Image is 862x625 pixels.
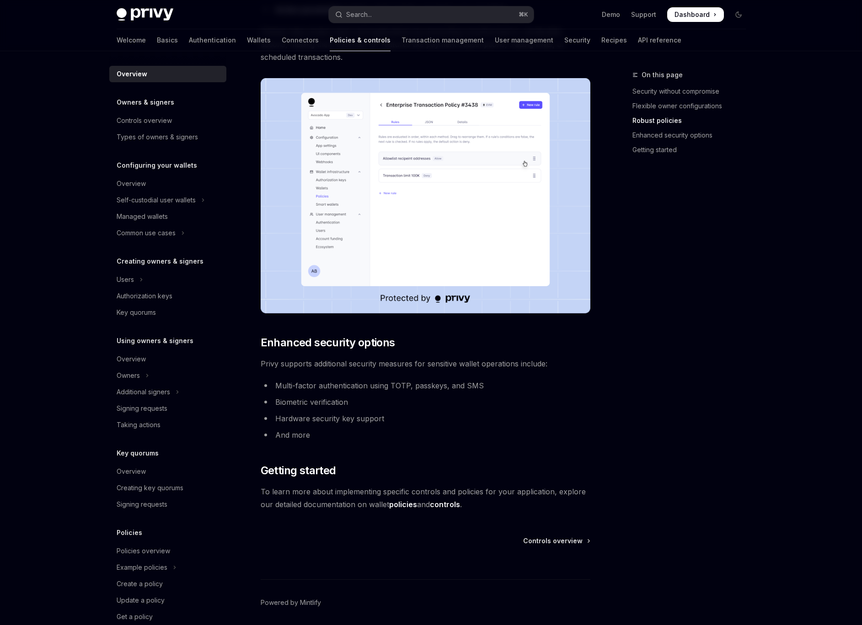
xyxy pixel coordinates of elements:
[109,129,226,145] a: Types of owners & signers
[117,466,146,477] div: Overview
[109,192,226,208] button: Toggle Self-custodial user wallets section
[430,500,460,509] a: controls
[117,387,170,397] div: Additional signers
[117,307,156,318] div: Key quorums
[247,29,271,51] a: Wallets
[329,6,534,23] button: Open search
[731,7,746,22] button: Toggle dark mode
[117,132,198,143] div: Types of owners & signers
[602,10,620,19] a: Demo
[261,379,590,392] li: Multi-factor authentication using TOTP, passkeys, and SMS
[495,29,553,51] a: User management
[117,115,172,126] div: Controls overview
[261,463,336,478] span: Getting started
[564,29,590,51] a: Security
[117,69,147,79] div: Overview
[261,598,321,607] a: Powered by Mintlify
[109,559,226,576] button: Toggle Example policies section
[402,29,484,51] a: Transaction management
[282,29,319,51] a: Connectors
[117,29,146,51] a: Welcome
[117,178,146,189] div: Overview
[601,29,627,51] a: Recipes
[109,576,226,592] a: Create a policy
[157,29,178,51] a: Basics
[109,592,226,609] a: Update a policy
[631,10,656,19] a: Support
[117,160,197,171] h5: Configuring your wallets
[261,412,590,425] li: Hardware security key support
[117,228,176,238] div: Common use cases
[117,499,167,510] div: Signing requests
[109,384,226,400] button: Toggle Additional signers section
[117,274,134,285] div: Users
[109,175,226,192] a: Overview
[117,354,146,365] div: Overview
[632,113,753,128] a: Robust policies
[109,304,226,321] a: Key quorums
[117,195,196,206] div: Self-custodial user wallets
[117,562,167,573] div: Example policies
[109,112,226,129] a: Controls overview
[667,7,724,22] a: Dashboard
[109,271,226,288] button: Toggle Users section
[117,97,174,108] h5: Owners & signers
[109,225,226,241] button: Toggle Common use cases section
[261,78,590,313] img: images/Policies.png
[117,370,140,381] div: Owners
[523,536,583,546] span: Controls overview
[346,9,372,20] div: Search...
[117,595,165,606] div: Update a policy
[261,335,395,350] span: Enhanced security options
[632,143,753,157] a: Getting started
[117,419,161,430] div: Taking actions
[117,335,193,346] h5: Using owners & signers
[109,609,226,625] a: Get a policy
[109,480,226,496] a: Creating key quorums
[117,403,167,414] div: Signing requests
[117,527,142,538] h5: Policies
[109,367,226,384] button: Toggle Owners section
[261,357,590,370] span: Privy supports additional security measures for sensitive wallet operations include:
[117,8,173,21] img: dark logo
[109,400,226,417] a: Signing requests
[117,611,153,622] div: Get a policy
[109,288,226,304] a: Authorization keys
[117,546,170,556] div: Policies overview
[523,536,589,546] a: Controls overview
[330,29,391,51] a: Policies & controls
[642,69,683,80] span: On this page
[632,99,753,113] a: Flexible owner configurations
[117,211,168,222] div: Managed wallets
[117,482,183,493] div: Creating key quorums
[117,256,203,267] h5: Creating owners & signers
[638,29,681,51] a: API reference
[632,128,753,143] a: Enhanced security options
[109,543,226,559] a: Policies overview
[109,463,226,480] a: Overview
[117,291,172,302] div: Authorization keys
[109,66,226,82] a: Overview
[117,578,163,589] div: Create a policy
[189,29,236,51] a: Authentication
[632,84,753,99] a: Security without compromise
[109,351,226,367] a: Overview
[389,500,417,509] a: policies
[109,208,226,225] a: Managed wallets
[261,396,590,408] li: Biometric verification
[261,485,590,511] span: To learn more about implementing specific controls and policies for your application, explore our...
[261,429,590,441] li: And more
[675,10,710,19] span: Dashboard
[109,417,226,433] a: Taking actions
[117,448,159,459] h5: Key quorums
[109,496,226,513] a: Signing requests
[519,11,528,18] span: ⌘ K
